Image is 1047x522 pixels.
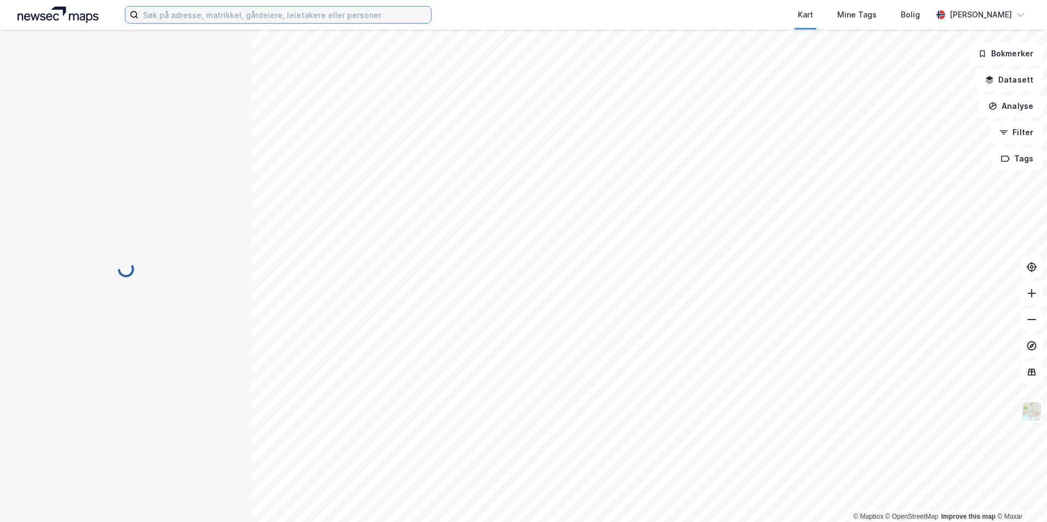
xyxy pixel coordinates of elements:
div: Mine Tags [837,8,877,21]
img: logo.a4113a55bc3d86da70a041830d287a7e.svg [18,7,99,23]
button: Filter [990,121,1043,143]
div: [PERSON_NAME] [950,8,1012,21]
button: Bokmerker [969,43,1043,65]
div: Bolig [901,8,920,21]
a: Improve this map [941,513,996,520]
iframe: Chat Widget [992,469,1047,522]
input: Søk på adresse, matrikkel, gårdeiere, leietakere eller personer [139,7,431,23]
img: Z [1021,401,1042,422]
a: OpenStreetMap [885,513,939,520]
img: spinner.a6d8c91a73a9ac5275cf975e30b51cfb.svg [117,260,135,278]
button: Datasett [976,69,1043,91]
a: Mapbox [853,513,883,520]
button: Analyse [979,95,1043,117]
div: Kart [798,8,813,21]
button: Tags [992,148,1043,170]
